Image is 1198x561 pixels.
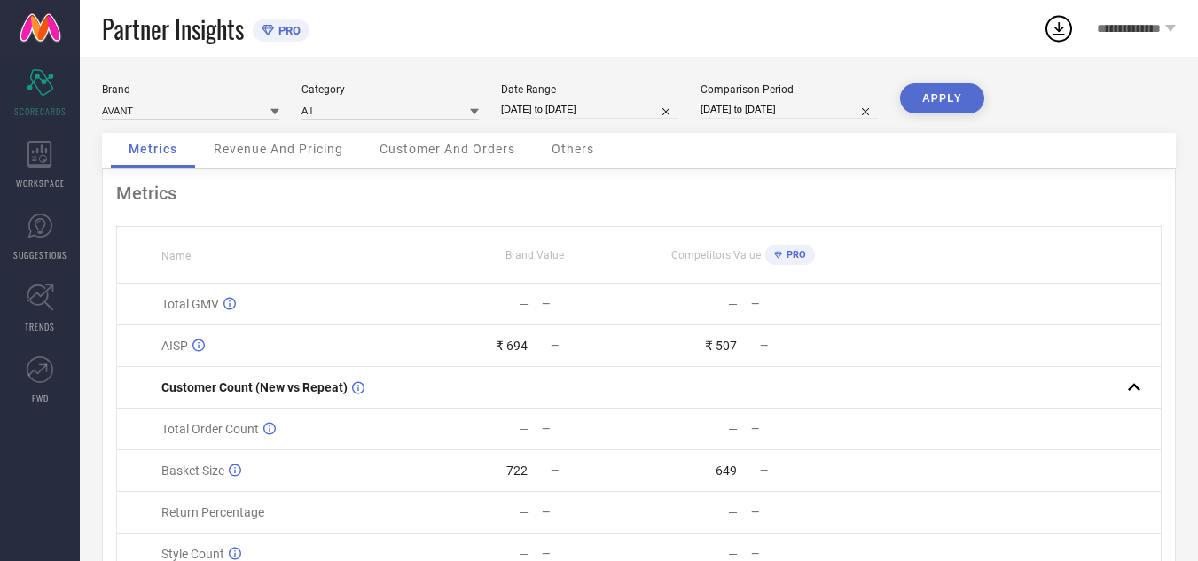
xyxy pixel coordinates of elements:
[161,250,191,262] span: Name
[519,422,529,436] div: —
[705,339,737,353] div: ₹ 507
[1043,12,1075,44] div: Open download list
[161,464,224,478] span: Basket Size
[728,422,738,436] div: —
[129,142,177,156] span: Metrics
[161,297,219,311] span: Total GMV
[519,547,529,561] div: —
[161,505,264,519] span: Return Percentage
[519,505,529,519] div: —
[716,464,737,478] div: 649
[102,83,279,96] div: Brand
[728,547,738,561] div: —
[542,423,638,435] div: —
[728,505,738,519] div: —
[728,297,738,311] div: —
[671,249,761,261] span: Competitors Value
[519,297,529,311] div: —
[900,83,984,113] button: APPLY
[760,339,768,352] span: —
[13,248,67,261] span: SUGGESTIONS
[25,320,55,333] span: TRENDS
[542,506,638,518] div: —
[551,339,559,352] span: —
[380,142,515,156] span: Customer And Orders
[782,249,806,261] span: PRO
[32,392,49,405] span: FWD
[551,464,559,477] span: —
[16,176,65,190] span: WORKSPACE
[301,83,479,96] div: Category
[501,100,678,119] input: Select date range
[161,339,188,353] span: AISP
[274,24,301,37] span: PRO
[102,11,244,47] span: Partner Insights
[751,506,847,518] div: —
[751,423,847,435] div: —
[760,464,768,477] span: —
[701,83,878,96] div: Comparison Period
[701,100,878,119] input: Select comparison period
[116,183,1162,204] div: Metrics
[542,298,638,310] div: —
[501,83,678,96] div: Date Range
[751,548,847,560] div: —
[496,339,528,353] div: ₹ 694
[552,142,594,156] span: Others
[542,548,638,560] div: —
[506,464,528,478] div: 722
[505,249,564,261] span: Brand Value
[161,422,259,436] span: Total Order Count
[214,142,343,156] span: Revenue And Pricing
[14,105,67,118] span: SCORECARDS
[161,547,224,561] span: Style Count
[161,380,348,394] span: Customer Count (New vs Repeat)
[751,298,847,310] div: —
